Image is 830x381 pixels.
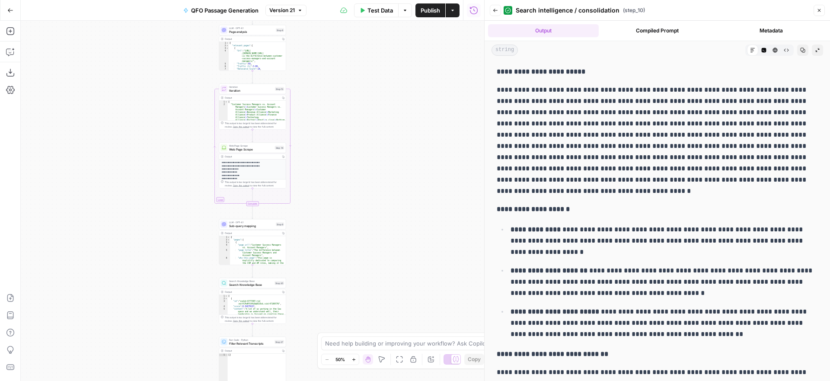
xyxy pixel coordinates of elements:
[219,239,230,241] div: 2
[229,144,273,147] span: Web Page Scrape
[516,6,619,15] span: Search intelligence / consolidation
[219,45,229,47] div: 2
[229,147,273,151] span: Web Page Scrape
[252,71,253,83] g: Edge from step_8 to step_13
[275,281,284,285] div: Step 30
[269,6,295,14] span: Version 21
[227,239,230,241] span: Toggle code folding, rows 2 through 147
[225,122,284,128] div: This output is too large & has been abbreviated for review. to view the full content.
[233,184,249,187] span: Copy the output
[229,221,274,224] span: LLM · GPT-4.1
[602,24,713,37] button: Compiled Prompt
[229,29,274,34] span: Page analysis
[225,231,279,235] div: Output
[219,300,228,305] div: 3
[252,324,253,336] g: Edge from step_30 to step_37
[219,295,228,298] div: 1
[225,349,279,352] div: Output
[219,219,286,265] div: LLM · GPT-4.1Sub-query mappingStep 9Output{ "pages":[ { "page_url":"Customer Success Managers vs....
[252,12,253,25] g: Edge from step_12 to step_8
[229,224,274,228] span: Sub-query mapping
[252,130,253,142] g: Edge from step_13 to step_14
[219,50,229,63] div: 4
[219,202,286,206] div: Complete
[191,6,259,15] span: QFO Passage Generation
[716,24,827,37] button: Metadata
[229,279,273,283] span: Search Knowledge Base
[225,298,228,300] span: Toggle code folding, rows 2 through 6
[246,202,259,206] div: Complete
[219,278,286,324] div: Search Knowledge BaseSearch Knowledge BaseStep 30Output[ { "id":"vsdid:4777397:rid :eitYCPaPVlK4L...
[276,222,284,226] div: Step 9
[354,3,398,17] button: Test Data
[233,320,249,322] span: Copy the output
[225,96,279,99] div: Output
[225,101,228,103] span: Toggle code folding, rows 1 through 3
[225,290,279,294] div: Output
[219,65,229,68] div: 6
[415,3,445,17] button: Publish
[265,5,306,16] button: Version 21
[275,146,284,150] div: Step 14
[468,355,481,363] span: Copy
[229,282,273,287] span: Search Knowledge Base
[227,241,230,244] span: Toggle code folding, rows 3 through 146
[275,340,284,344] div: Step 37
[225,37,279,41] div: Output
[226,47,229,50] span: Toggle code folding, rows 3 through 10
[219,305,228,308] div: 4
[219,244,230,249] div: 4
[275,87,284,91] div: Step 13
[219,63,229,65] div: 5
[219,257,230,275] div: 6
[335,356,345,363] span: 50%
[219,84,286,130] div: LoopIterationIterationStep 13Output[ "Customer Success Managers vs. Account Managers\nCustomer Su...
[219,249,230,257] div: 5
[225,295,228,298] span: Toggle code folding, rows 1 through 7
[227,236,230,239] span: Toggle code folding, rows 1 through 148
[229,26,274,30] span: LLM · GPT-4.1
[464,354,484,365] button: Copy
[219,241,230,244] div: 3
[225,180,284,187] div: This output is too large & has been abbreviated for review. to view the full content.
[367,6,393,15] span: Test Data
[623,6,645,14] span: ( step_10 )
[219,354,228,356] div: 1
[492,45,518,56] span: string
[226,45,229,47] span: Toggle code folding, rows 2 through 43
[226,42,229,45] span: Toggle code folding, rows 1 through 44
[229,341,273,346] span: Filter Relevant Transcripts
[421,6,440,15] span: Publish
[219,42,229,45] div: 1
[219,47,229,50] div: 3
[229,88,273,93] span: Iteration
[219,25,286,71] div: LLM · GPT-4.1Page analysisStep 8Output{ "relevant_pages":[ { "Url":"[URL] .[DOMAIN_NAME][URL] -is...
[488,24,599,37] button: Output
[219,68,229,70] div: 7
[276,28,284,32] div: Step 8
[219,298,228,300] div: 2
[252,206,253,219] g: Edge from step_13-iteration-end to step_9
[219,101,228,103] div: 1
[219,70,229,73] div: 8
[225,316,284,323] div: This output is too large & has been abbreviated for review. to view the full content.
[219,236,230,239] div: 1
[233,125,249,128] span: Copy the output
[178,3,264,17] button: QFO Passage Generation
[229,338,273,342] span: Run Code · Python
[229,85,273,89] span: Iteration
[225,155,279,158] div: Output
[252,265,253,278] g: Edge from step_9 to step_30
